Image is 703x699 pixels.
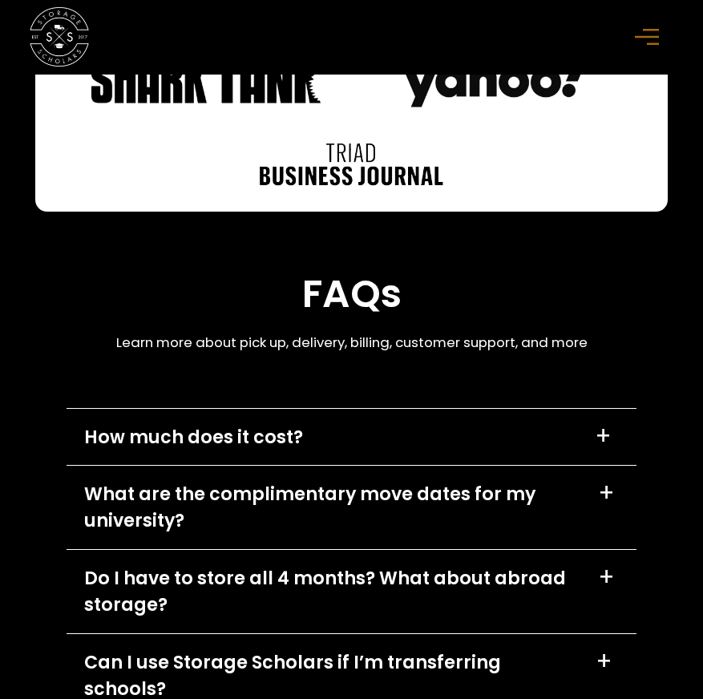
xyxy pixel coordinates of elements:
img: Storage Scholars main logo [30,7,89,67]
h2: FAQs [116,271,588,317]
div: + [598,481,615,505]
div: + [598,565,615,589]
div: Do I have to store all 4 months? What about abroad storage? [84,565,580,619]
div: What are the complimentary move dates for my university? [84,481,580,535]
p: Learn more about pick up, delivery, billing, customer support, and more [116,333,588,353]
div: + [595,424,612,448]
div: How much does it cost? [84,424,303,451]
div: menu [626,14,673,61]
div: + [596,649,612,673]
